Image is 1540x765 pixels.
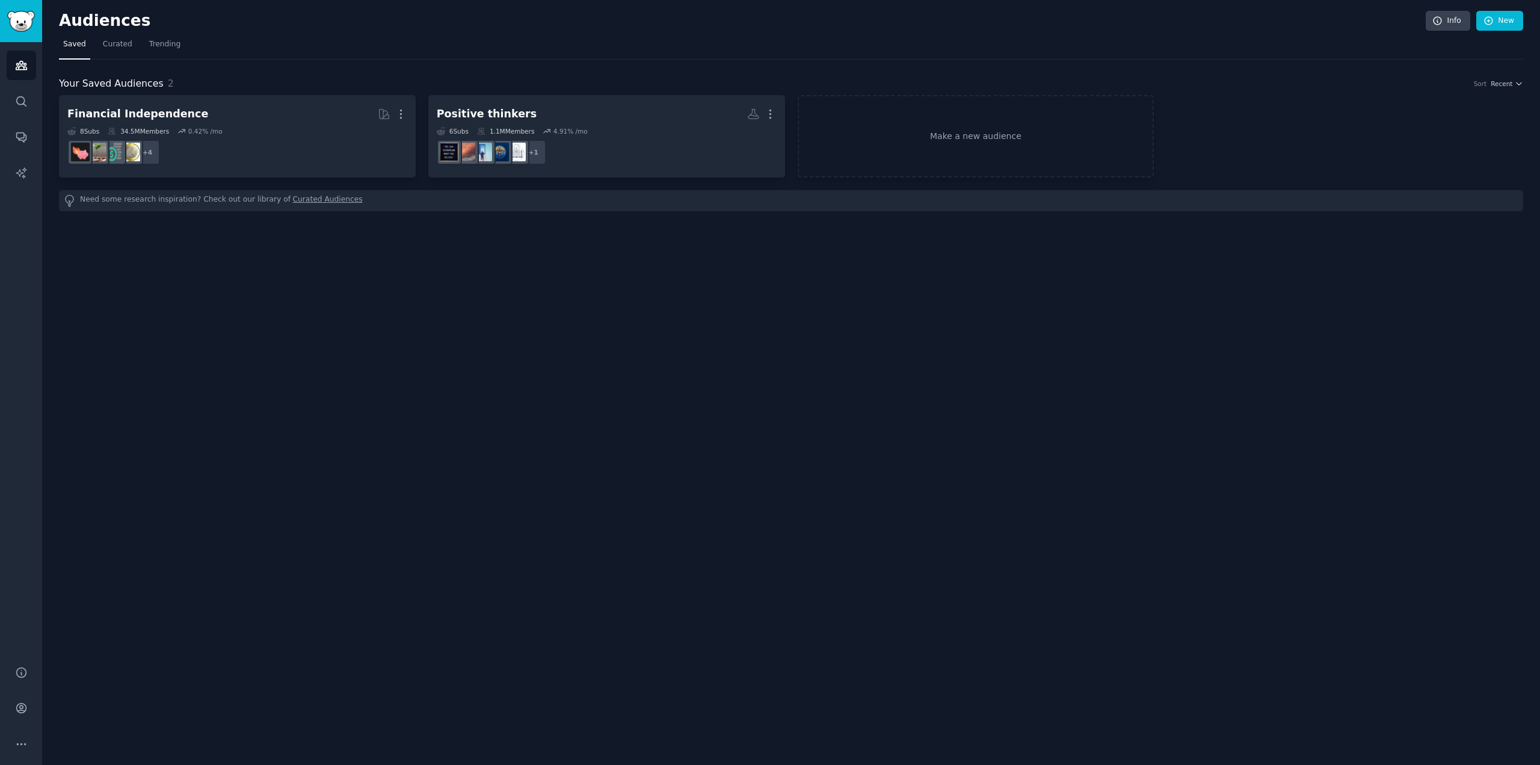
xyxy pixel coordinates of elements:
[135,140,160,165] div: + 4
[122,143,140,161] img: UKPersonalFinance
[437,127,469,135] div: 6 Sub s
[1426,11,1470,31] a: Info
[71,143,90,161] img: fatFIRE
[1491,79,1512,88] span: Recent
[99,35,137,60] a: Curated
[7,11,35,32] img: GummySearch logo
[59,95,416,178] a: Financial Independence8Subs34.5MMembers0.42% /mo+4UKPersonalFinanceFinancialPlanningFirefatFIRE
[63,39,86,50] span: Saved
[477,127,534,135] div: 1.1M Members
[1491,79,1523,88] button: Recent
[507,143,526,161] img: BettermentBookClub
[59,11,1426,31] h2: Audiences
[553,127,588,135] div: 4.91 % /mo
[1476,11,1523,31] a: New
[59,35,90,60] a: Saved
[88,143,106,161] img: Fire
[798,95,1154,178] a: Make a new audience
[67,127,99,135] div: 8 Sub s
[145,35,185,60] a: Trending
[428,95,785,178] a: Positive thinkers6Subs1.1MMembers4.91% /mo+1BettermentBookClubMotivationAndMindsetmotivationselfi...
[59,76,164,91] span: Your Saved Audiences
[188,127,223,135] div: 0.42 % /mo
[67,107,208,122] div: Financial Independence
[457,143,475,161] img: selfimprovementday
[59,190,1523,211] div: Need some research inspiration? Check out our library of
[149,39,180,50] span: Trending
[1474,79,1487,88] div: Sort
[440,143,458,161] img: PositiveThinking
[473,143,492,161] img: motivation
[103,39,132,50] span: Curated
[521,140,546,165] div: + 1
[437,107,537,122] div: Positive thinkers
[108,127,169,135] div: 34.5M Members
[490,143,509,161] img: MotivationAndMindset
[293,194,363,207] a: Curated Audiences
[105,143,123,161] img: FinancialPlanning
[168,78,174,89] span: 2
